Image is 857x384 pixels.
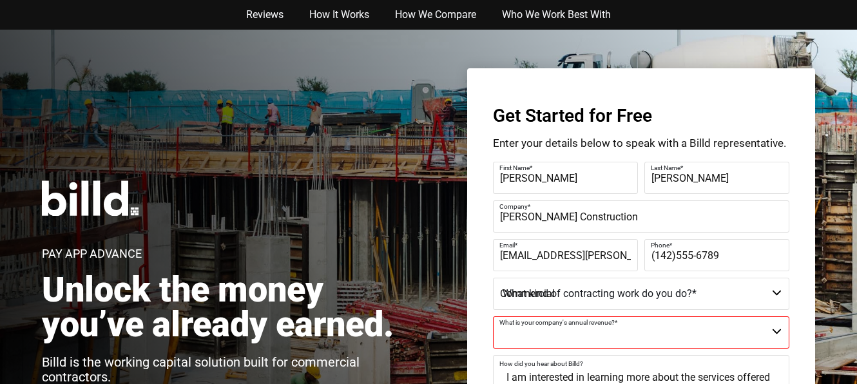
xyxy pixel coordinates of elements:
[493,138,789,149] p: Enter your details below to speak with a Billd representative.
[651,164,680,171] span: Last Name
[42,273,407,342] h2: Unlock the money you’ve already earned.
[499,164,530,171] span: First Name
[499,203,528,210] span: Company
[499,242,515,249] span: Email
[493,107,789,125] h3: Get Started for Free
[651,242,669,249] span: Phone
[42,248,142,260] h1: Pay App Advance
[499,360,583,367] span: How did you hear about Billd?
